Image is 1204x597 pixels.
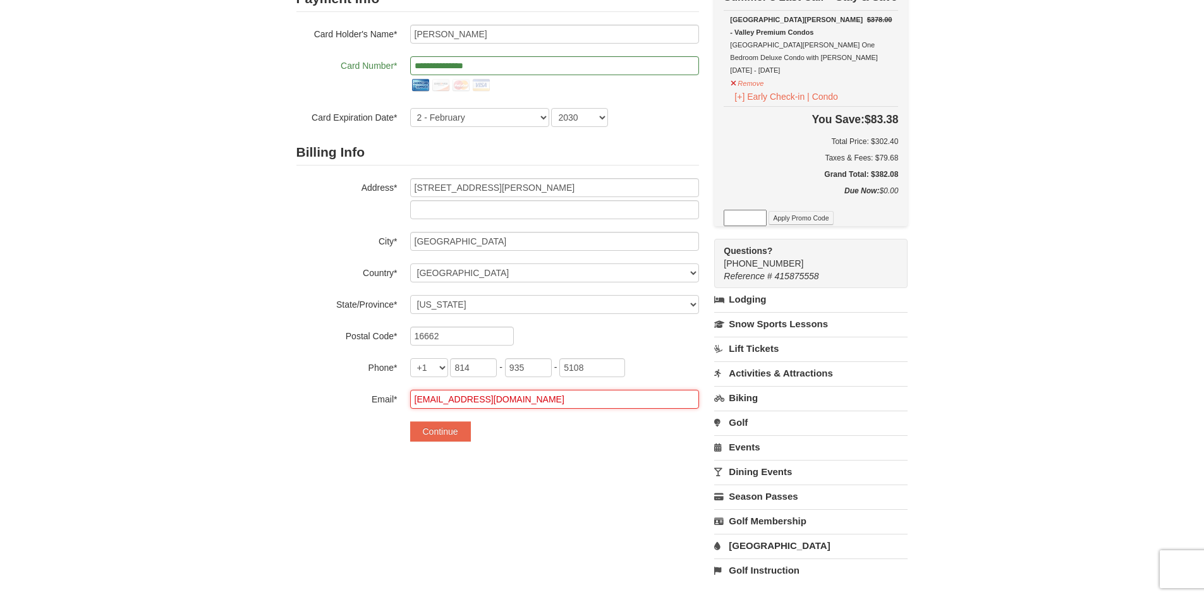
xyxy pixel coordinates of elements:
img: amex.png [410,75,430,95]
del: $378.00 [867,16,892,23]
label: Address* [296,178,398,194]
input: xxx [450,358,497,377]
label: City* [296,232,398,248]
span: Reference # [724,271,772,281]
a: Golf Instruction [714,558,908,582]
h4: $83.38 [724,113,898,126]
strong: [GEOGRAPHIC_DATA][PERSON_NAME] - Valley Premium Condos [730,16,863,36]
h2: Billing Info [296,140,699,166]
a: Lift Tickets [714,337,908,360]
button: [+] Early Check-in | Condo [730,90,842,104]
img: mastercard.png [451,75,471,95]
label: Phone* [296,358,398,374]
button: Remove [730,74,764,90]
input: Billing Info [410,178,699,197]
div: Taxes & Fees: $79.68 [724,152,898,164]
input: Card Holder Name [410,25,699,44]
button: Apply Promo Code [769,211,833,225]
label: Card Expiration Date* [296,108,398,124]
input: xxxx [559,358,625,377]
label: State/Province* [296,295,398,311]
label: Postal Code* [296,327,398,342]
span: - [554,362,557,372]
input: xxx [505,358,552,377]
label: Country* [296,263,398,279]
strong: Due Now: [844,186,879,195]
label: Card Number* [296,56,398,72]
span: [PHONE_NUMBER] [724,244,885,268]
a: Activities & Attractions [714,361,908,385]
input: Postal Code [410,327,514,346]
button: Continue [410,421,471,442]
a: Dining Events [714,460,908,483]
strong: Questions? [724,246,772,256]
a: Biking [714,386,908,409]
div: [GEOGRAPHIC_DATA][PERSON_NAME] One Bedroom Deluxe Condo with [PERSON_NAME] [DATE] - [DATE] [730,13,892,76]
a: Golf Membership [714,509,908,533]
a: Lodging [714,288,908,311]
div: $0.00 [724,184,898,210]
img: discover.png [430,75,451,95]
a: Snow Sports Lessons [714,312,908,335]
input: City [410,232,699,251]
span: You Save: [812,113,865,126]
a: [GEOGRAPHIC_DATA] [714,534,908,557]
input: Email [410,390,699,409]
a: Events [714,435,908,459]
label: Email* [296,390,398,406]
label: Card Holder's Name* [296,25,398,40]
a: Golf [714,411,908,434]
a: Season Passes [714,485,908,508]
h5: Grand Total: $382.08 [724,168,898,181]
img: visa.png [471,75,491,95]
h6: Total Price: $302.40 [724,135,898,148]
span: - [499,362,502,372]
span: 415875558 [775,271,819,281]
